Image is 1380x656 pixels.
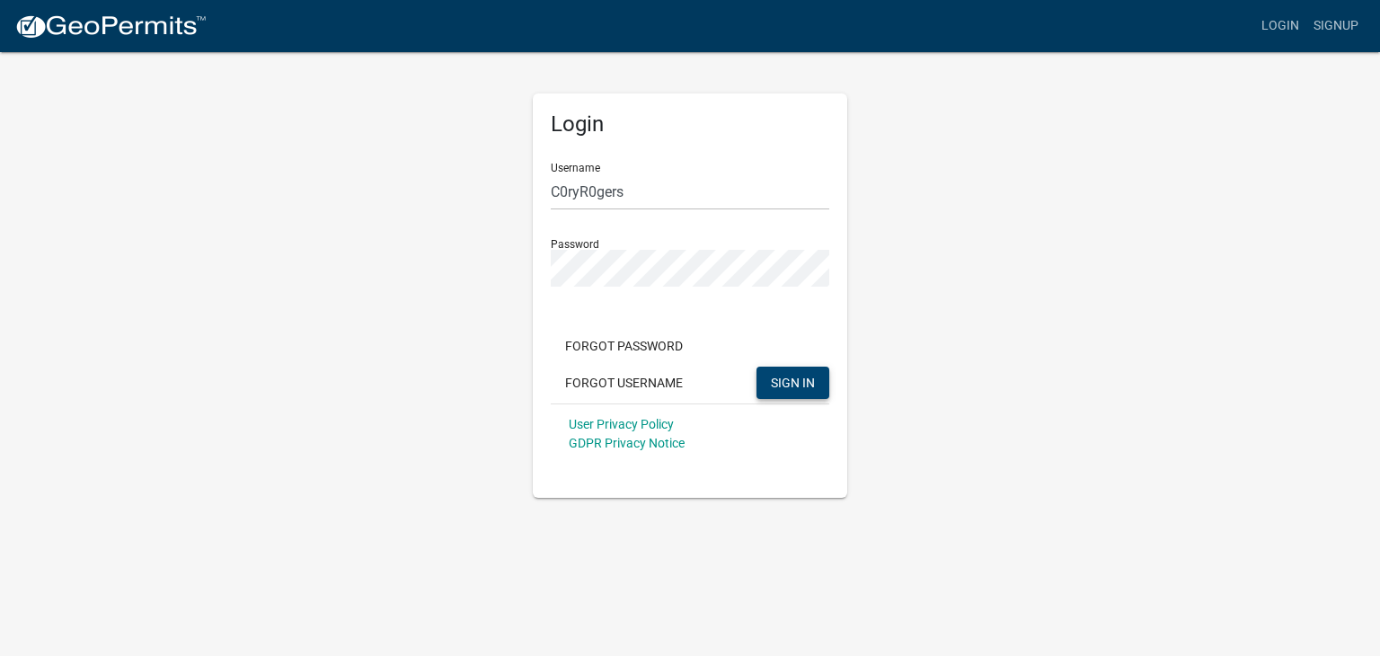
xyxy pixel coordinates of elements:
h5: Login [551,111,829,137]
span: SIGN IN [771,375,815,389]
a: GDPR Privacy Notice [569,436,685,450]
a: Login [1254,9,1306,43]
a: Signup [1306,9,1366,43]
a: User Privacy Policy [569,417,674,431]
button: SIGN IN [756,367,829,399]
button: Forgot Password [551,330,697,362]
button: Forgot Username [551,367,697,399]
